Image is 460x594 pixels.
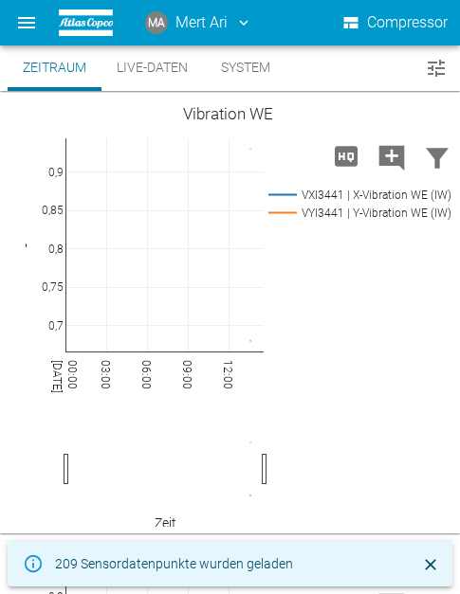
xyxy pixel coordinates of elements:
[8,45,101,91] button: Zeitraum
[323,146,369,164] span: Hohe Auflösung
[203,45,288,91] button: System
[55,547,293,581] div: 209 Sensordatenpunkte wurden geladen
[142,6,255,40] button: mert.ari@atlascopco.com
[416,550,445,579] button: Schließen
[8,4,46,42] button: toggle drawer
[340,6,452,40] button: Compressor
[145,11,168,34] div: MA
[59,9,113,35] img: logo
[369,132,414,181] button: Kommentar hinzufügen
[101,45,203,91] button: Live-Daten
[414,132,460,181] button: Daten filtern
[420,52,452,84] button: Menü umschalten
